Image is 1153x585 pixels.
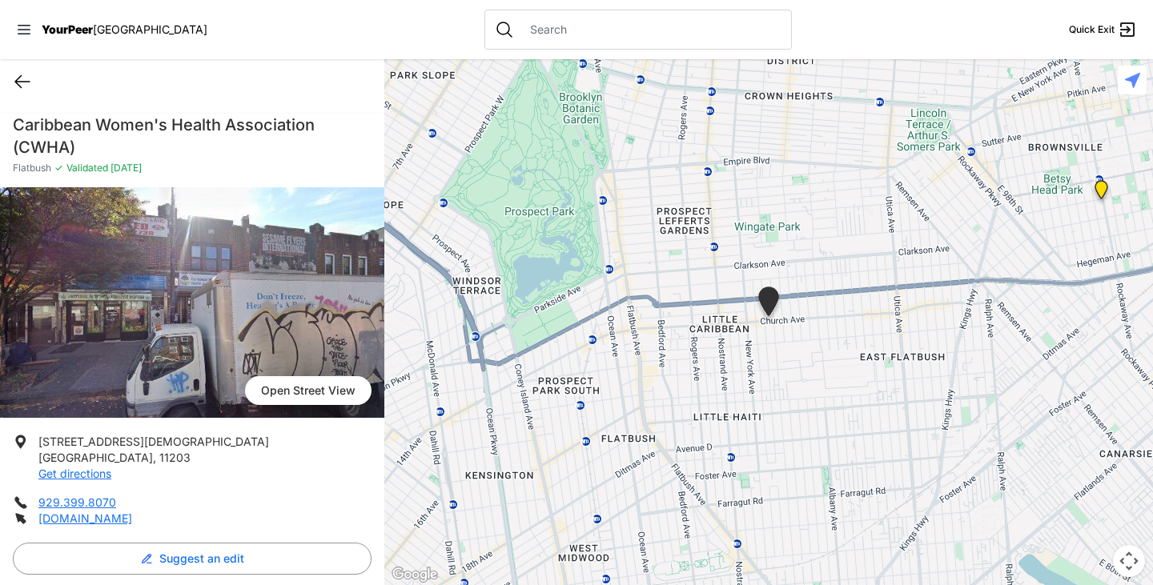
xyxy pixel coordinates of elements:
span: Validated [66,162,108,174]
span: [GEOGRAPHIC_DATA] [38,451,153,464]
a: Get directions [38,467,111,480]
span: ✓ [54,162,63,174]
span: Flatbush [13,162,51,174]
a: Open this area in Google Maps (opens a new window) [388,564,441,585]
a: Open Street View [245,376,372,405]
a: [DOMAIN_NAME] [38,511,132,525]
div: Brooklyn DYCD Youth Drop-in Center [1091,180,1111,206]
span: Quick Exit [1069,23,1115,36]
span: [DATE] [108,162,142,174]
input: Search [520,22,781,38]
span: , [153,451,156,464]
button: Suggest an edit [13,543,372,575]
span: 11203 [159,451,191,464]
img: Google [388,564,441,585]
a: Quick Exit [1069,20,1137,39]
span: YourPeer [42,22,93,36]
a: YourPeer[GEOGRAPHIC_DATA] [42,25,207,34]
span: [GEOGRAPHIC_DATA] [93,22,207,36]
span: [STREET_ADDRESS][DEMOGRAPHIC_DATA] [38,435,269,448]
a: 929.399.8070 [38,495,116,509]
h1: Caribbean Women's Health Association (CWHA) [13,114,372,158]
span: Suggest an edit [159,551,244,567]
button: Map camera controls [1113,545,1145,577]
